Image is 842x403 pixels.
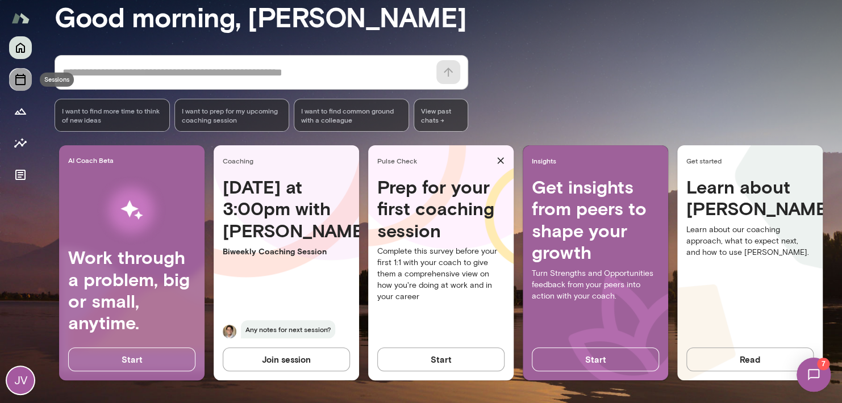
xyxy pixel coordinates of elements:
[377,347,505,371] button: Start
[301,106,402,124] span: I want to find common ground with a colleague
[9,36,32,59] button: Home
[223,156,355,165] span: Coaching
[294,99,409,132] div: I want to find common ground with a colleague
[686,347,814,371] button: Read
[182,106,282,124] span: I want to prep for my upcoming coaching session
[9,132,32,154] button: Insights
[55,99,170,132] div: I want to find more time to think of new ideas
[532,347,659,371] button: Start
[223,347,350,371] button: Join session
[377,156,492,165] span: Pulse Check
[223,176,350,241] h4: [DATE] at 3:00pm with [PERSON_NAME]
[223,325,236,338] img: Vijay
[9,163,32,186] button: Documents
[686,156,818,165] span: Get started
[40,73,74,87] div: Sessions
[532,268,659,302] p: Turn Strengths and Opportunities feedback from your peers into action with your coach.
[241,320,335,338] span: Any notes for next session?
[11,7,30,29] img: Mento
[62,106,162,124] span: I want to find more time to think of new ideas
[81,174,182,246] img: AI Workflows
[532,176,659,263] h4: Get insights from peers to shape your growth
[9,100,32,123] button: Growth Plan
[68,347,195,371] button: Start
[68,246,195,334] h4: Work through a problem, big or small, anytime.
[532,156,664,165] span: Insights
[174,99,290,132] div: I want to prep for my upcoming coaching session
[414,99,468,132] span: View past chats ->
[9,68,32,91] button: Sessions
[7,367,34,394] div: JV
[686,224,814,258] p: Learn about our coaching approach, what to expect next, and how to use [PERSON_NAME].
[68,156,200,165] span: AI Coach Beta
[377,246,505,303] p: Complete this survey before your first 1:1 with your coach to give them a comprehensive view on h...
[377,176,505,241] h4: Prep for your first coaching session
[686,176,814,220] h4: Learn about [PERSON_NAME]
[55,1,842,32] h3: Good morning, [PERSON_NAME]
[223,246,350,257] p: Biweekly Coaching Session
